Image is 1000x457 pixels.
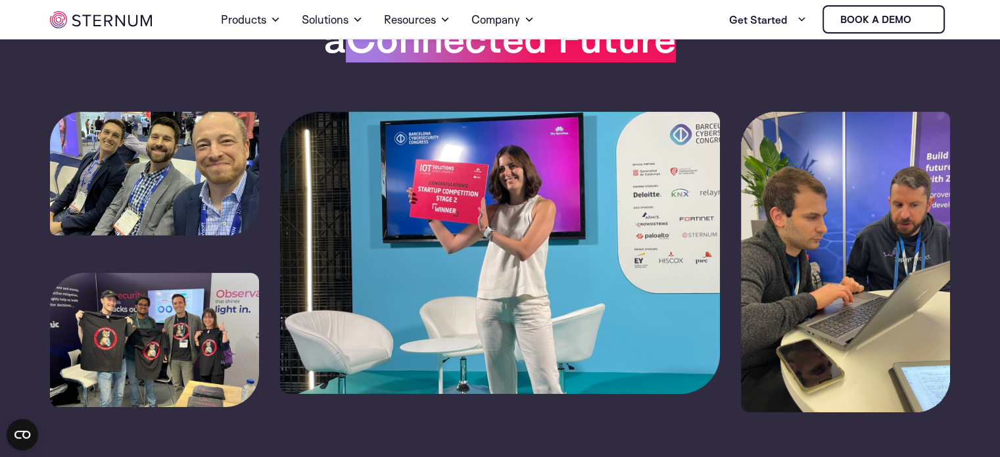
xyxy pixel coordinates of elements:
[50,11,152,28] img: sternum iot
[7,419,38,450] button: Open CMP widget
[917,14,927,25] img: sternum iot
[302,1,363,38] a: Solutions
[822,5,945,34] a: Book a demo
[471,1,535,38] a: Company
[729,7,807,33] a: Get Started
[384,1,450,38] a: Resources
[221,1,281,38] a: Products
[741,112,950,412] img: sternum-zephyr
